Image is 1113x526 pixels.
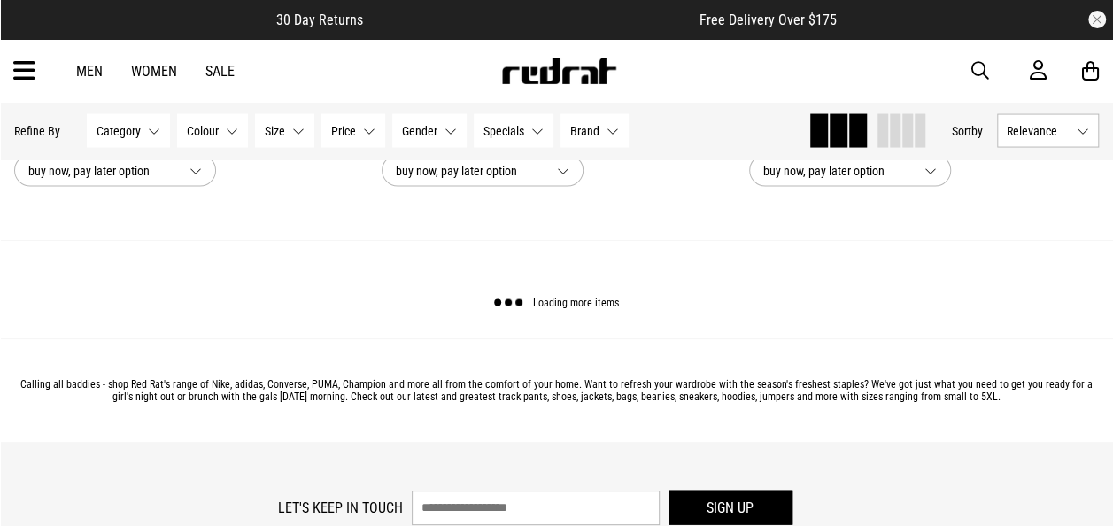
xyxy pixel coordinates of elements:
[392,114,467,148] button: Gender
[205,63,235,80] a: Sale
[14,7,67,60] button: Open LiveChat chat widget
[971,124,983,138] span: by
[533,298,619,310] span: Loading more items
[276,12,363,28] span: 30 Day Returns
[87,114,170,148] button: Category
[321,114,385,148] button: Price
[187,124,219,138] span: Colour
[396,160,543,182] span: buy now, pay later option
[255,114,314,148] button: Size
[699,12,837,28] span: Free Delivery Over $175
[570,124,599,138] span: Brand
[28,160,175,182] span: buy now, pay later option
[177,114,248,148] button: Colour
[474,114,553,148] button: Specials
[669,491,792,525] button: Sign up
[483,124,524,138] span: Specials
[952,120,983,142] button: Sortby
[131,63,177,80] a: Women
[500,58,617,84] img: Redrat logo
[265,124,285,138] span: Size
[331,124,356,138] span: Price
[14,155,216,187] button: buy now, pay later option
[398,11,664,28] iframe: Customer reviews powered by Trustpilot
[560,114,629,148] button: Brand
[14,378,1099,403] p: Calling all baddies - shop Red Rat's range of Nike, adidas, Converse, PUMA, Champion and more all...
[278,499,403,516] label: Let's keep in touch
[763,160,910,182] span: buy now, pay later option
[997,114,1099,148] button: Relevance
[14,124,60,138] p: Refine By
[76,63,103,80] a: Men
[402,124,437,138] span: Gender
[97,124,141,138] span: Category
[749,155,951,187] button: buy now, pay later option
[1007,124,1070,138] span: Relevance
[382,155,584,187] button: buy now, pay later option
